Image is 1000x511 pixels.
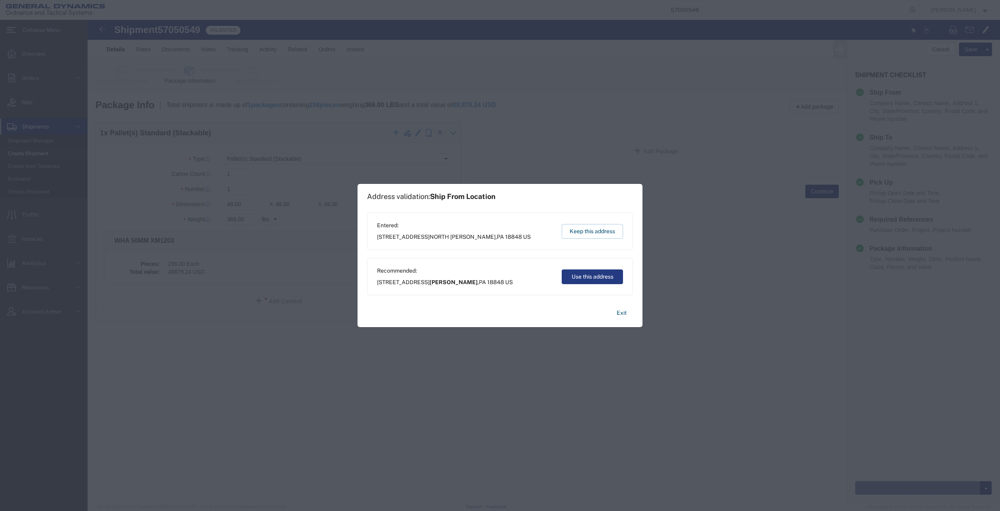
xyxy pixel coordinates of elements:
[377,267,513,275] span: Recommended:
[487,279,504,285] span: 18848
[430,279,478,285] span: [PERSON_NAME]
[505,279,513,285] span: US
[479,279,486,285] span: PA
[497,234,504,240] span: PA
[523,234,531,240] span: US
[505,234,522,240] span: 18848
[610,306,633,320] button: Exit
[562,224,623,239] button: Keep this address
[562,269,623,284] button: Use this address
[377,221,531,230] span: Entered:
[377,278,513,287] span: [STREET_ADDRESS] ,
[377,233,531,241] span: [STREET_ADDRESS] ,
[367,192,496,201] h1: Address validation:
[430,192,496,201] span: Ship From Location
[430,234,496,240] span: NORTH [PERSON_NAME]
